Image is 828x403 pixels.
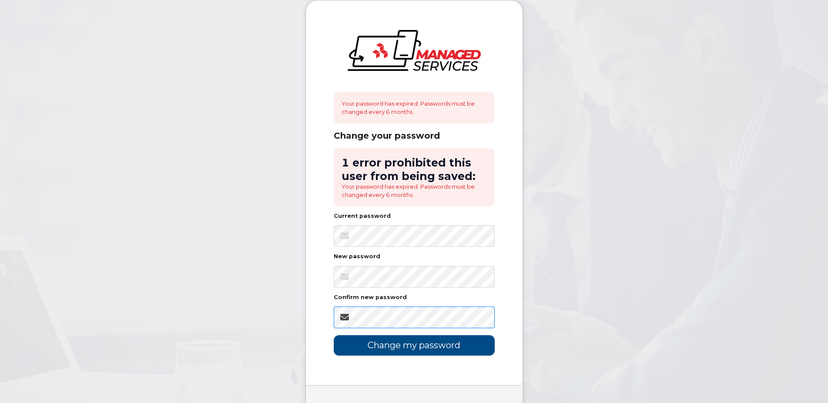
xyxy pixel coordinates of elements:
h2: 1 error prohibited this user from being saved: [342,156,487,183]
img: logo-large.png [348,30,481,71]
label: Current password [334,213,391,219]
input: Change my password [334,335,495,356]
div: Change your password [334,130,495,141]
label: Confirm new password [334,295,407,300]
label: New password [334,254,380,260]
li: Your password has expired. Passwords must be changed every 6 months. [342,183,487,199]
div: Your password has expired. Passwords must be changed every 6 months. [334,92,495,123]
